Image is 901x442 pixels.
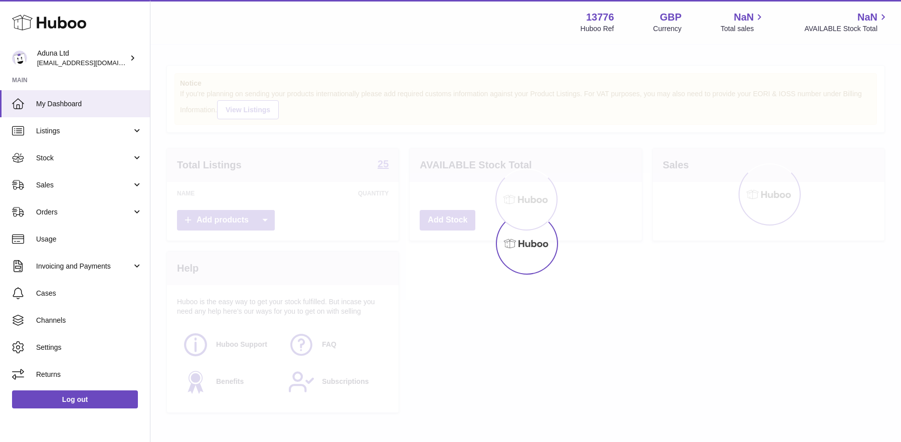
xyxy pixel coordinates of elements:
img: foyin.fagbemi@aduna.com [12,51,27,66]
a: NaN Total sales [720,11,765,34]
span: Invoicing and Payments [36,262,132,271]
span: AVAILABLE Stock Total [804,24,889,34]
span: My Dashboard [36,99,142,109]
span: Usage [36,235,142,244]
span: NaN [734,11,754,24]
div: Huboo Ref [581,24,614,34]
span: [EMAIL_ADDRESS][DOMAIN_NAME] [37,59,147,67]
span: Listings [36,126,132,136]
span: Sales [36,180,132,190]
span: NaN [857,11,877,24]
div: Currency [653,24,682,34]
div: Aduna Ltd [37,49,127,68]
a: Log out [12,390,138,408]
span: Orders [36,207,132,217]
span: Returns [36,370,142,379]
span: Settings [36,343,142,352]
a: NaN AVAILABLE Stock Total [804,11,889,34]
span: Channels [36,316,142,325]
strong: GBP [660,11,681,24]
span: Stock [36,153,132,163]
strong: 13776 [586,11,614,24]
span: Total sales [720,24,765,34]
span: Cases [36,289,142,298]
